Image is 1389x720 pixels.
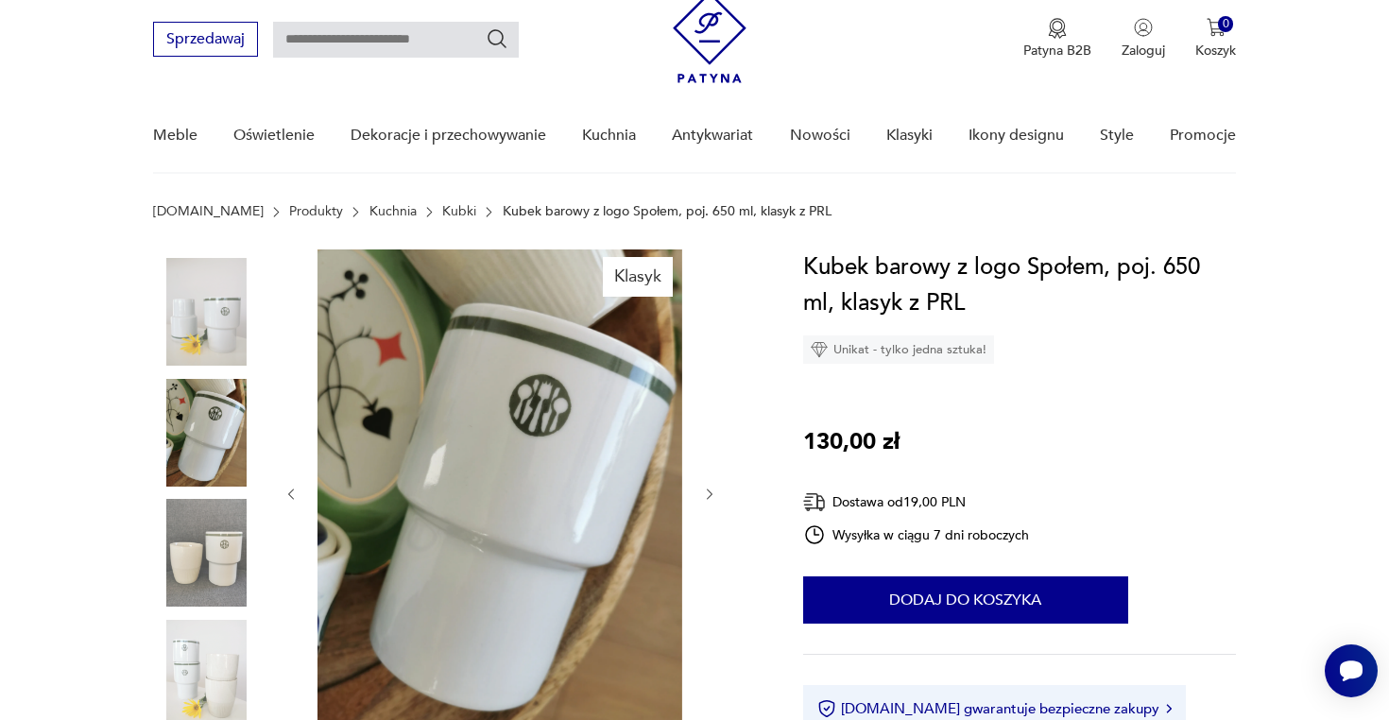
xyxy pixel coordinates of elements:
a: Meble [153,99,197,172]
a: Antykwariat [672,99,753,172]
button: [DOMAIN_NAME] gwarantuje bezpieczne zakupy [817,699,1172,718]
a: Ikona medaluPatyna B2B [1023,18,1091,60]
a: Kuchnia [369,204,417,219]
div: 0 [1218,16,1234,32]
a: Sprzedawaj [153,34,258,47]
a: Kubki [442,204,476,219]
img: Ikona dostawy [803,490,826,514]
button: Szukaj [486,27,508,50]
img: Ikonka użytkownika [1134,18,1153,37]
div: Wysyłka w ciągu 7 dni roboczych [803,523,1030,546]
button: 0Koszyk [1195,18,1236,60]
img: Zdjęcie produktu Kubek barowy z logo Społem, poj. 650 ml, klasyk z PRL [153,499,261,607]
button: Dodaj do koszyka [803,576,1128,624]
a: Oświetlenie [233,99,315,172]
a: Dekoracje i przechowywanie [351,99,546,172]
a: Promocje [1170,99,1236,172]
img: Ikona diamentu [811,341,828,358]
button: Patyna B2B [1023,18,1091,60]
p: Patyna B2B [1023,42,1091,60]
div: Dostawa od 19,00 PLN [803,490,1030,514]
img: Ikona medalu [1048,18,1067,39]
a: Ikony designu [969,99,1064,172]
p: Zaloguj [1122,42,1165,60]
img: Ikona strzałki w prawo [1166,704,1172,713]
img: Zdjęcie produktu Kubek barowy z logo Społem, poj. 650 ml, klasyk z PRL [153,379,261,487]
p: Koszyk [1195,42,1236,60]
img: Zdjęcie produktu Kubek barowy z logo Społem, poj. 650 ml, klasyk z PRL [153,258,261,366]
div: Klasyk [603,257,673,297]
img: Ikona koszyka [1207,18,1226,37]
p: 130,00 zł [803,424,900,460]
a: Produkty [289,204,343,219]
a: Nowości [790,99,850,172]
a: Klasyki [886,99,933,172]
h1: Kubek barowy z logo Społem, poj. 650 ml, klasyk z PRL [803,249,1237,321]
button: Sprzedawaj [153,22,258,57]
p: Kubek barowy z logo Społem, poj. 650 ml, klasyk z PRL [503,204,832,219]
iframe: Smartsupp widget button [1325,644,1378,697]
img: Ikona certyfikatu [817,699,836,718]
button: Zaloguj [1122,18,1165,60]
div: Unikat - tylko jedna sztuka! [803,335,994,364]
a: Kuchnia [582,99,636,172]
a: Style [1100,99,1134,172]
a: [DOMAIN_NAME] [153,204,264,219]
